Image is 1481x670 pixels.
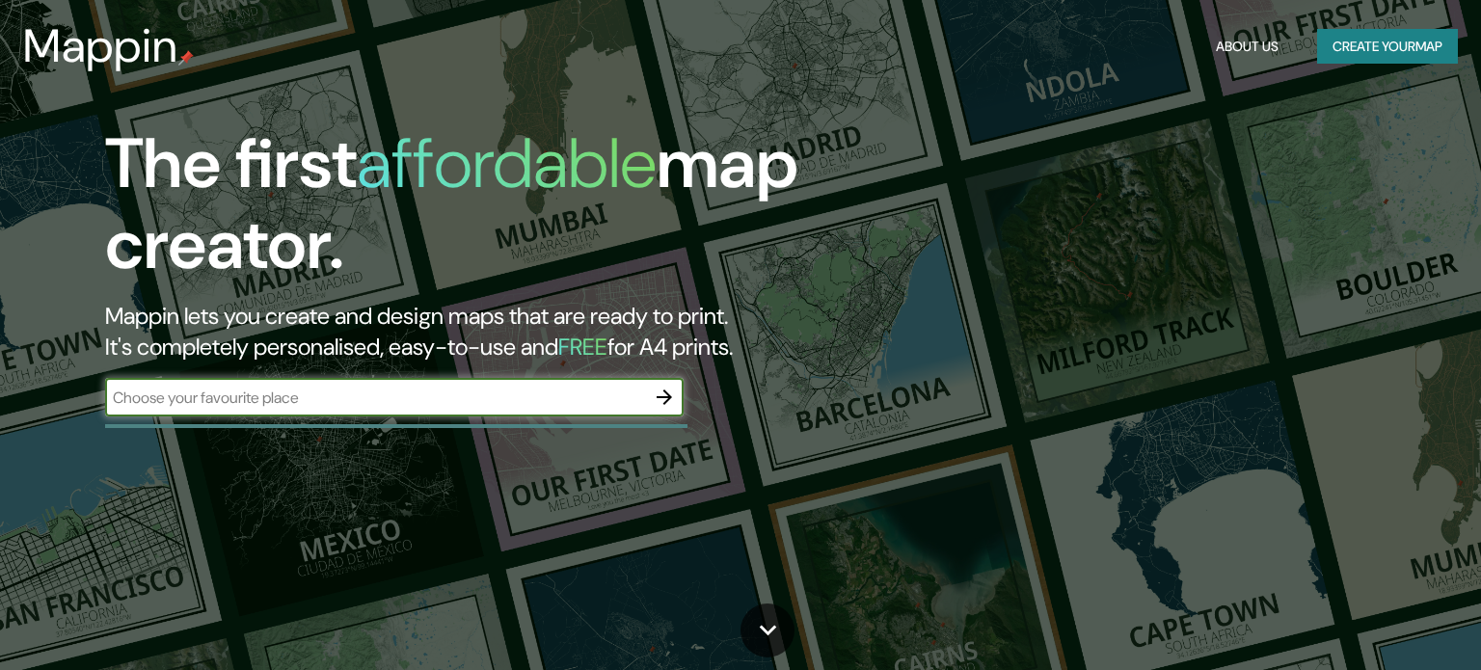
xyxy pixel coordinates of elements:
button: About Us [1208,29,1286,65]
img: mappin-pin [178,50,194,66]
h1: affordable [357,119,657,208]
input: Choose your favourite place [105,387,645,409]
h3: Mappin [23,19,178,73]
button: Create yourmap [1317,29,1458,65]
h1: The first map creator. [105,123,846,301]
h5: FREE [558,332,607,362]
h2: Mappin lets you create and design maps that are ready to print. It's completely personalised, eas... [105,301,846,362]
